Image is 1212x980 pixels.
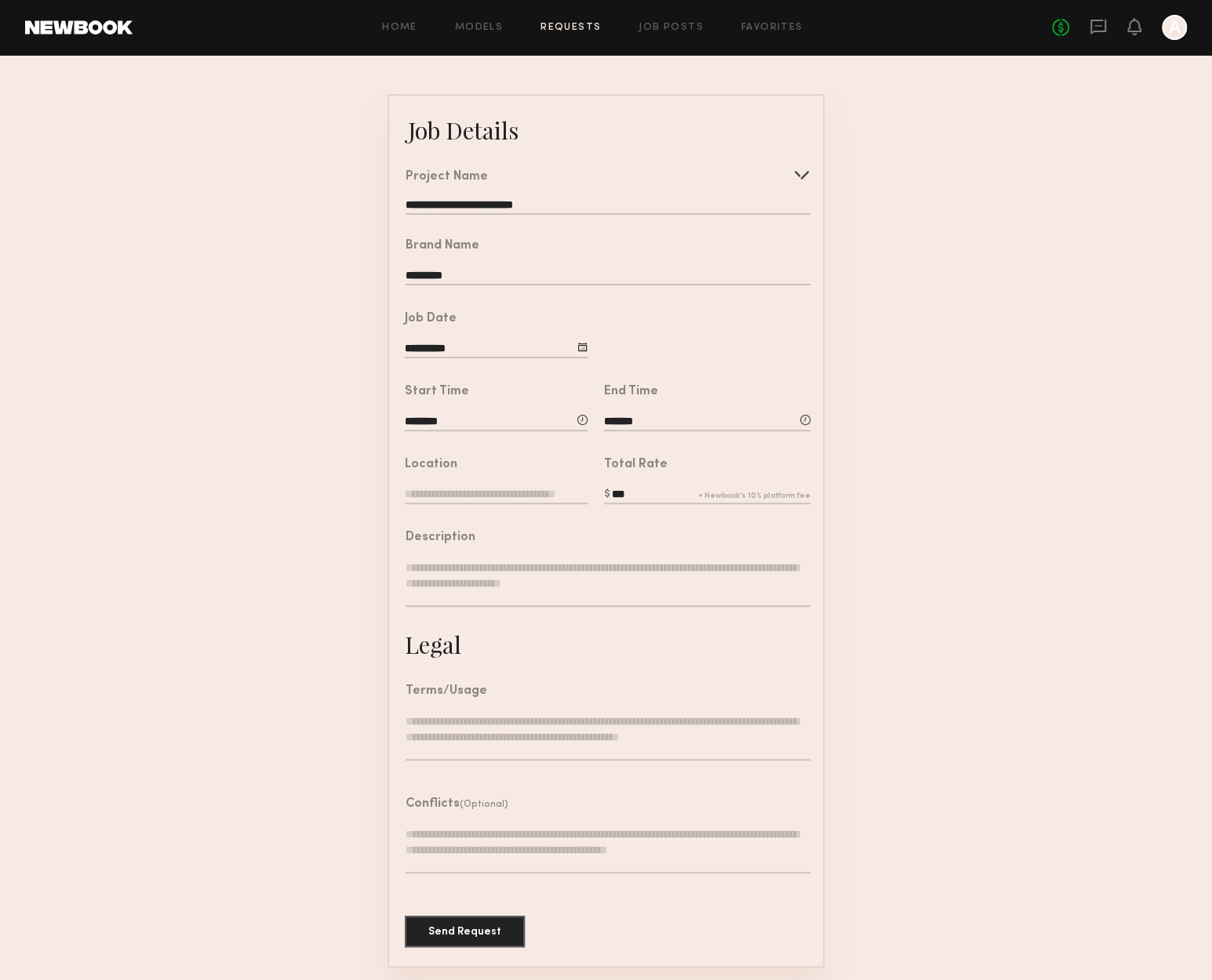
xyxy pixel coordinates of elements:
a: Requests [540,23,601,33]
div: Job Details [408,114,519,146]
a: Models [455,23,503,33]
a: Home [382,23,417,33]
div: End Time [604,386,658,398]
div: Legal [405,629,461,660]
div: Start Time [405,386,469,398]
a: Job Posts [639,23,704,33]
span: (Optional) [460,800,508,809]
header: Conflicts [406,798,508,811]
div: Project Name [406,171,488,183]
div: Location [405,459,457,471]
div: Job Date [405,313,457,325]
div: Total Rate [604,459,668,471]
a: Favorites [741,23,803,33]
div: Terms/Usage [406,685,487,698]
a: A [1162,15,1187,40]
button: Send Request [405,916,525,947]
div: Description [406,532,475,544]
div: Brand Name [406,240,479,252]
